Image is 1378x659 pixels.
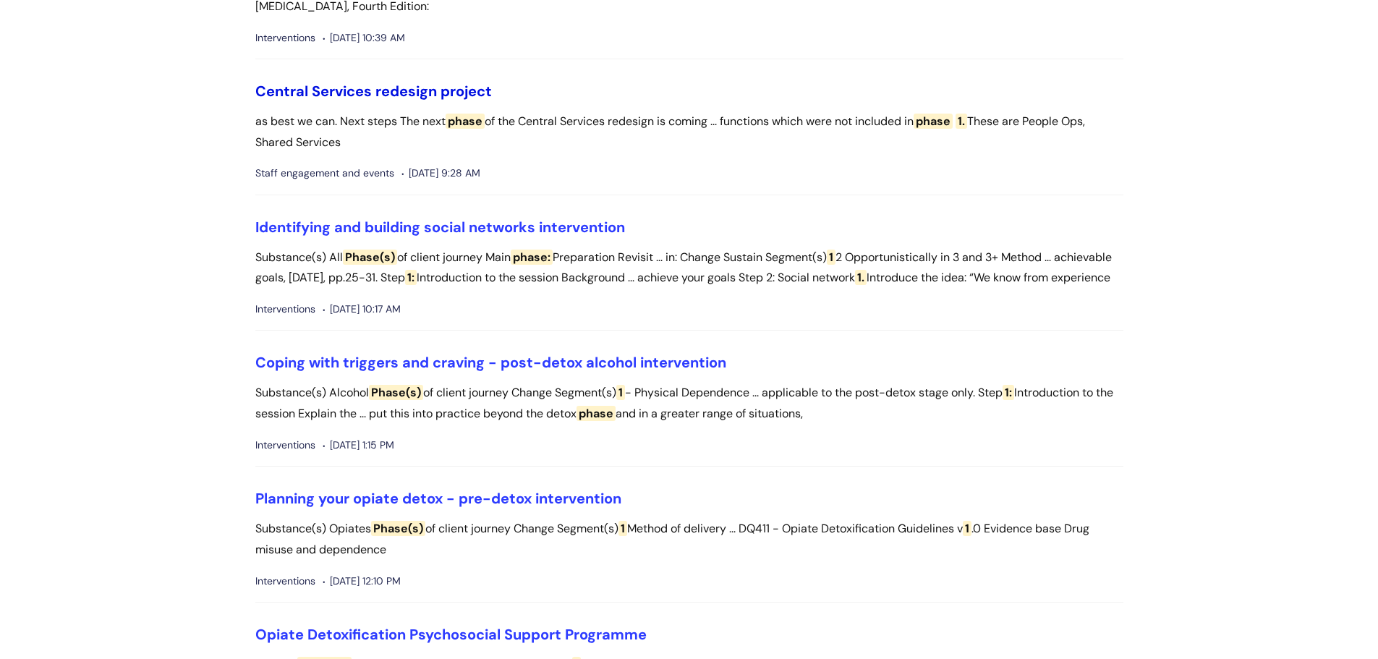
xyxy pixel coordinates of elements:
[577,406,616,421] span: phase
[323,300,401,318] span: [DATE] 10:17 AM
[827,250,835,265] span: 1
[616,385,625,400] span: 1
[446,114,485,129] span: phase
[255,625,647,644] a: Opiate Detoxification Psychosocial Support Programme
[914,114,953,129] span: phase
[255,29,315,47] span: Interventions
[255,519,1123,561] p: Substance(s) Opiates of client journey Change Segment(s) Method of delivery ... DQ411 - Opiate De...
[255,218,625,237] a: Identifying and building social networks intervention
[255,489,621,508] a: Planning your opiate detox - pre-detox intervention
[405,270,417,285] span: 1:
[255,300,315,318] span: Interventions
[369,385,423,400] span: Phase(s)
[511,250,553,265] span: phase:
[255,383,1123,425] p: Substance(s) Alcohol of client journey Change Segment(s) - Physical Dependence ... applicable to ...
[255,82,492,101] a: Central Services redesign project
[323,436,394,454] span: [DATE] 1:15 PM
[956,114,967,129] span: 1.
[323,572,401,590] span: [DATE] 12:10 PM
[255,572,315,590] span: Interventions
[323,29,405,47] span: [DATE] 10:39 AM
[963,521,971,536] span: 1
[343,250,397,265] span: Phase(s)
[401,164,480,182] span: [DATE] 9:28 AM
[255,353,726,372] a: Coping with triggers and craving - post-detox alcohol intervention
[255,111,1123,153] p: as best we can. Next steps The next of the Central Services redesign is coming ... functions whic...
[255,436,315,454] span: Interventions
[1003,385,1014,400] span: 1:
[855,270,867,285] span: 1.
[618,521,627,536] span: 1
[255,247,1123,289] p: Substance(s) All of client journey Main Preparation Revisit ... in: Change Sustain Segment(s) 2 O...
[255,164,394,182] span: Staff engagement and events
[371,521,425,536] span: Phase(s)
